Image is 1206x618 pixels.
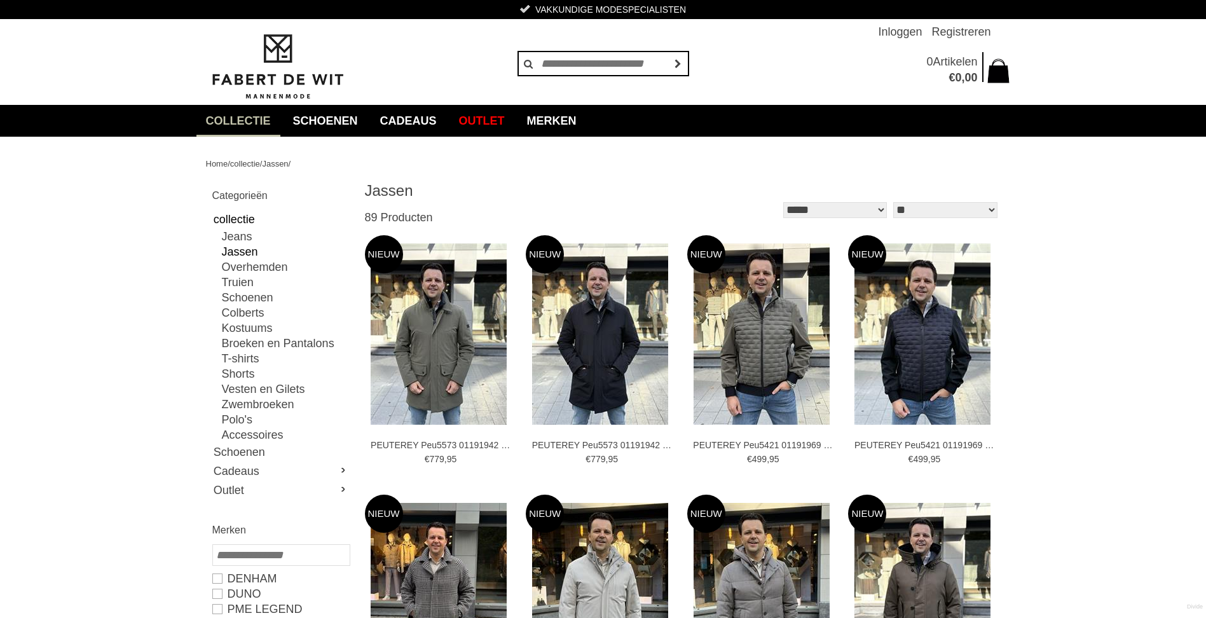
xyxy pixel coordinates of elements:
a: Jeans [222,229,349,244]
a: Jassen [262,159,288,168]
span: € [949,71,955,84]
a: collectie [212,210,349,229]
a: Merken [517,105,586,137]
span: € [425,454,430,464]
span: € [908,454,914,464]
a: PME LEGEND [212,601,349,617]
a: PEUTEREY Peu5421 01191969 Jassen [693,439,833,451]
span: 0 [926,55,933,68]
a: collectie [196,105,280,137]
a: Divide [1187,599,1203,615]
a: Jassen [222,244,349,259]
a: Zwembroeken [222,397,349,412]
a: PEUTEREY Peu5421 01191969 Jassen [854,439,994,451]
span: 95 [447,454,457,464]
a: Schoenen [284,105,367,137]
a: Schoenen [222,290,349,305]
a: Polo's [222,412,349,427]
span: , [961,71,964,84]
span: 00 [964,71,977,84]
span: 499 [913,454,928,464]
a: T-shirts [222,351,349,366]
span: 779 [429,454,444,464]
h1: Jassen [365,181,683,200]
h2: Merken [212,522,349,538]
img: PEUTEREY Peu5421 01191969 Jassen [854,244,990,425]
img: Fabert de Wit [206,32,349,101]
span: € [586,454,591,464]
a: PEUTEREY Peu5573 01191942 Jassen [371,439,510,451]
a: Cadeaus [371,105,446,137]
a: Outlet [449,105,514,137]
span: Artikelen [933,55,977,68]
h2: Categorieën [212,188,349,203]
a: Truien [222,275,349,290]
span: 779 [591,454,605,464]
a: Registreren [931,19,990,45]
a: Vesten en Gilets [222,381,349,397]
a: Accessoires [222,427,349,443]
a: Inloggen [878,19,922,45]
a: Colberts [222,305,349,320]
span: 0 [955,71,961,84]
a: Broeken en Pantalons [222,336,349,351]
a: PEUTEREY Peu5573 01191942 Jassen [532,439,672,451]
a: Overhemden [222,259,349,275]
a: Kostuums [222,320,349,336]
span: 95 [769,454,779,464]
a: Home [206,159,228,168]
span: , [605,454,608,464]
img: PEUTEREY Peu5573 01191942 Jassen [532,244,668,425]
a: Cadeaus [212,462,349,481]
span: , [767,454,769,464]
a: Outlet [212,481,349,500]
span: 95 [608,454,618,464]
span: , [444,454,447,464]
a: collectie [230,159,260,168]
span: 89 Producten [365,211,433,224]
span: , [928,454,931,464]
a: DENHAM [212,571,349,586]
span: 499 [752,454,767,464]
a: Shorts [222,366,349,381]
span: € [747,454,752,464]
span: 95 [931,454,941,464]
span: / [289,159,291,168]
a: Duno [212,586,349,601]
img: PEUTEREY Peu5421 01191969 Jassen [694,244,830,425]
img: PEUTEREY Peu5573 01191942 Jassen [371,244,507,425]
span: / [260,159,263,168]
a: Schoenen [212,443,349,462]
span: / [228,159,230,168]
